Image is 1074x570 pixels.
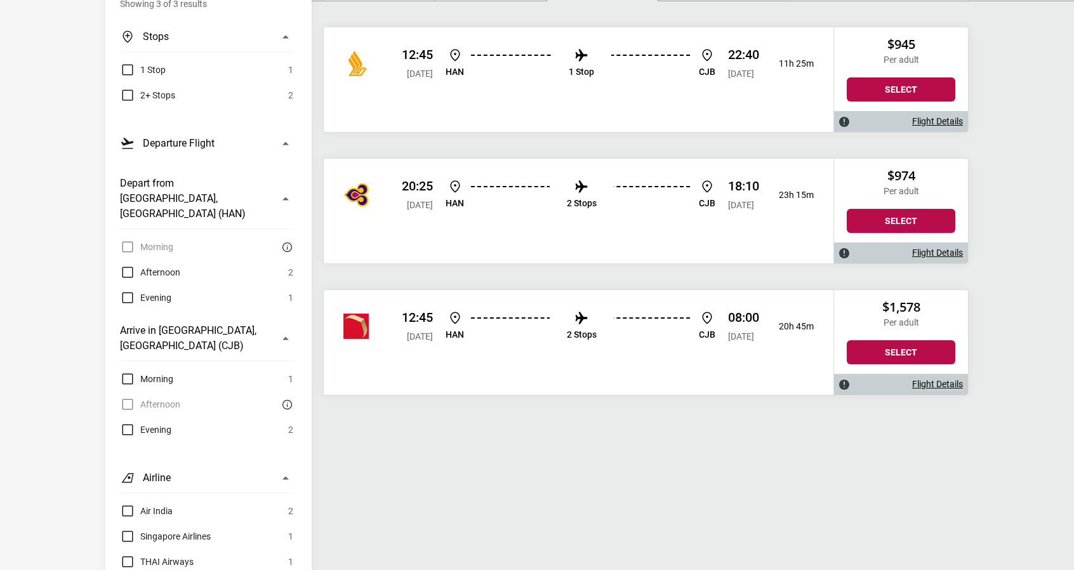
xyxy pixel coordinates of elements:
[728,69,754,79] span: [DATE]
[847,300,955,315] h2: $1,578
[847,209,955,233] button: Select
[288,503,293,519] span: 2
[699,329,715,340] p: CJB
[407,200,433,210] span: [DATE]
[446,329,464,340] p: HAN
[912,248,963,258] a: Flight Details
[120,371,173,387] label: Morning
[278,239,293,255] button: There are currently no flights matching this search criteria. Try removing some search filters.
[140,422,171,437] span: Evening
[834,242,968,263] div: Flight Details
[847,55,955,65] p: Per adult
[278,397,293,412] button: There are currently no flights matching this search criteria. Try removing some search filters.
[834,374,968,395] div: Flight Details
[728,47,759,62] p: 22:40
[446,67,464,77] p: HAN
[143,29,169,44] h3: Stops
[288,290,293,305] span: 1
[847,37,955,52] h2: $945
[912,116,963,127] a: Flight Details
[288,529,293,544] span: 1
[140,529,211,544] span: Singapore Airlines
[140,371,173,387] span: Morning
[324,159,833,263] div: THAI Airways 20:25 [DATE] HAN 2 Stops CJB 18:10 [DATE] 23h 15m
[120,22,293,52] button: Stops
[446,198,464,209] p: HAN
[120,463,293,493] button: Airline
[120,128,293,158] button: Departure Flight
[847,77,955,102] button: Select
[143,470,171,486] h3: Airline
[120,554,194,569] label: THAI Airways
[728,310,759,325] p: 08:00
[407,69,433,79] span: [DATE]
[140,503,173,519] span: Air India
[402,47,433,62] p: 12:45
[769,321,814,332] p: 20h 45m
[120,88,175,103] label: 2+ Stops
[120,315,293,361] button: Arrive in [GEOGRAPHIC_DATA], [GEOGRAPHIC_DATA] (CJB)
[847,186,955,197] p: Per adult
[288,422,293,437] span: 2
[324,290,833,395] div: Air India 12:45 [DATE] HAN 2 Stops CJB 08:00 [DATE] 20h 45m
[728,178,759,194] p: 18:10
[120,503,173,519] label: Air India
[324,27,833,132] div: Singapore Airlines 12:45 [DATE] HAN 1 Stop CJB 22:40 [DATE] 11h 25m
[402,178,433,194] p: 20:25
[699,198,715,209] p: CJB
[912,379,963,390] a: Flight Details
[728,331,754,341] span: [DATE]
[569,67,594,77] p: 1 Stop
[567,329,597,340] p: 2 Stops
[140,554,194,569] span: THAI Airways
[699,67,715,77] p: CJB
[288,62,293,77] span: 1
[140,290,171,305] span: Evening
[343,51,369,76] img: Singapore Airlines
[769,58,814,69] p: 11h 25m
[847,317,955,328] p: Per adult
[120,265,180,280] label: Afternoon
[120,422,171,437] label: Evening
[343,314,369,339] img: Air India
[847,168,955,183] h2: $974
[120,62,166,77] label: 1 Stop
[140,265,180,280] span: Afternoon
[120,168,293,229] button: Depart from [GEOGRAPHIC_DATA], [GEOGRAPHIC_DATA] (HAN)
[728,200,754,210] span: [DATE]
[120,529,211,544] label: Singapore Airlines
[407,331,433,341] span: [DATE]
[288,371,293,387] span: 1
[288,265,293,280] span: 2
[343,182,369,208] img: THAI Airways
[834,111,968,132] div: Flight Details
[847,340,955,364] button: Select
[567,198,597,209] p: 2 Stops
[288,554,293,569] span: 1
[140,62,166,77] span: 1 Stop
[120,323,270,354] h3: Arrive in [GEOGRAPHIC_DATA], [GEOGRAPHIC_DATA] (CJB)
[140,88,175,103] span: 2+ Stops
[143,136,215,151] h3: Departure Flight
[120,290,171,305] label: Evening
[120,176,270,222] h3: Depart from [GEOGRAPHIC_DATA], [GEOGRAPHIC_DATA] (HAN)
[402,310,433,325] p: 12:45
[769,190,814,201] p: 23h 15m
[288,88,293,103] span: 2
